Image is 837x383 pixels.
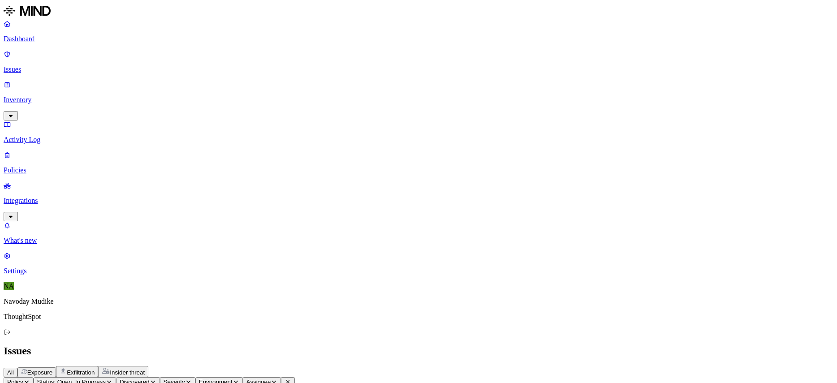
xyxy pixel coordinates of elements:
[4,120,833,144] a: Activity Log
[4,136,833,144] p: Activity Log
[4,81,833,119] a: Inventory
[4,181,833,220] a: Integrations
[4,221,833,245] a: What's new
[4,252,833,275] a: Settings
[4,237,833,245] p: What's new
[110,369,145,376] span: Insider threat
[4,267,833,275] p: Settings
[4,20,833,43] a: Dashboard
[4,166,833,174] p: Policies
[67,369,95,376] span: Exfiltration
[4,4,51,18] img: MIND
[27,369,52,376] span: Exposure
[7,369,14,376] span: All
[4,282,14,290] span: NA
[4,35,833,43] p: Dashboard
[4,4,833,20] a: MIND
[4,197,833,205] p: Integrations
[4,96,833,104] p: Inventory
[4,151,833,174] a: Policies
[4,313,833,321] p: ThoughtSpot
[4,65,833,73] p: Issues
[4,345,833,357] h2: Issues
[4,50,833,73] a: Issues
